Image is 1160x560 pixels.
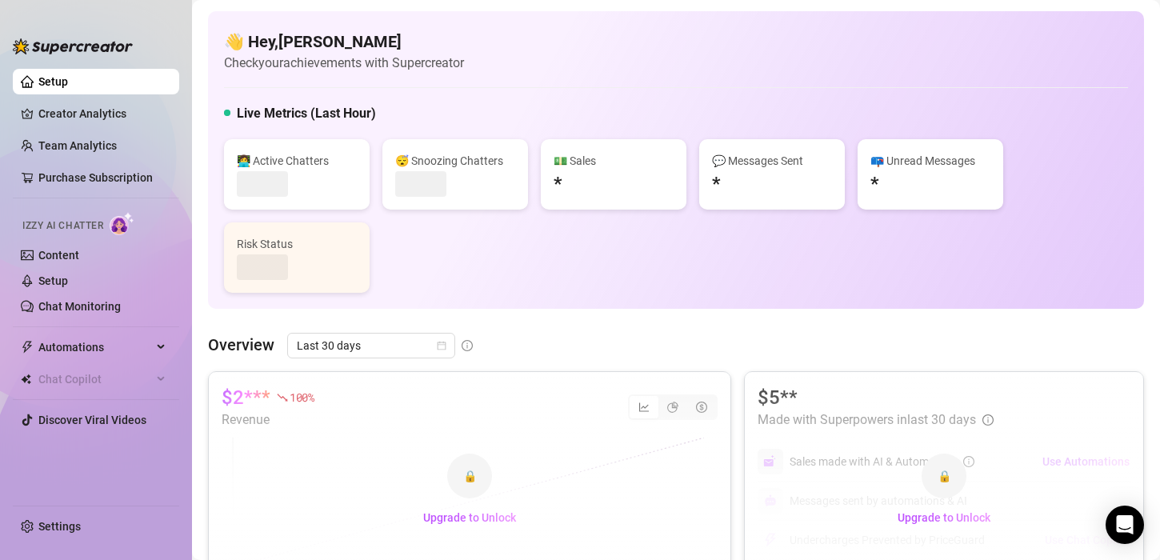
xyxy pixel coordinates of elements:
[38,75,68,88] a: Setup
[237,235,357,253] div: Risk Status
[110,212,134,235] img: AI Chatter
[898,511,990,524] span: Upgrade to Unlock
[208,333,274,357] article: Overview
[462,340,473,351] span: info-circle
[13,38,133,54] img: logo-BBDzfeDw.svg
[38,366,152,392] span: Chat Copilot
[554,152,674,170] div: 💵 Sales
[38,334,152,360] span: Automations
[712,152,832,170] div: 💬 Messages Sent
[38,414,146,426] a: Discover Viral Videos
[38,300,121,313] a: Chat Monitoring
[423,511,516,524] span: Upgrade to Unlock
[1106,506,1144,544] div: Open Intercom Messenger
[21,341,34,354] span: thunderbolt
[21,374,31,385] img: Chat Copilot
[22,218,103,234] span: Izzy AI Chatter
[237,104,376,123] h5: Live Metrics (Last Hour)
[224,53,464,73] article: Check your achievements with Supercreator
[38,101,166,126] a: Creator Analytics
[38,274,68,287] a: Setup
[870,152,990,170] div: 📪 Unread Messages
[38,139,117,152] a: Team Analytics
[224,30,464,53] h4: 👋 Hey, [PERSON_NAME]
[885,505,1003,530] button: Upgrade to Unlock
[237,152,357,170] div: 👩‍💻 Active Chatters
[437,341,446,350] span: calendar
[38,520,81,533] a: Settings
[297,334,446,358] span: Last 30 days
[410,505,529,530] button: Upgrade to Unlock
[38,171,153,184] a: Purchase Subscription
[395,152,515,170] div: 😴 Snoozing Chatters
[447,454,492,498] div: 🔒
[38,249,79,262] a: Content
[922,454,966,498] div: 🔒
